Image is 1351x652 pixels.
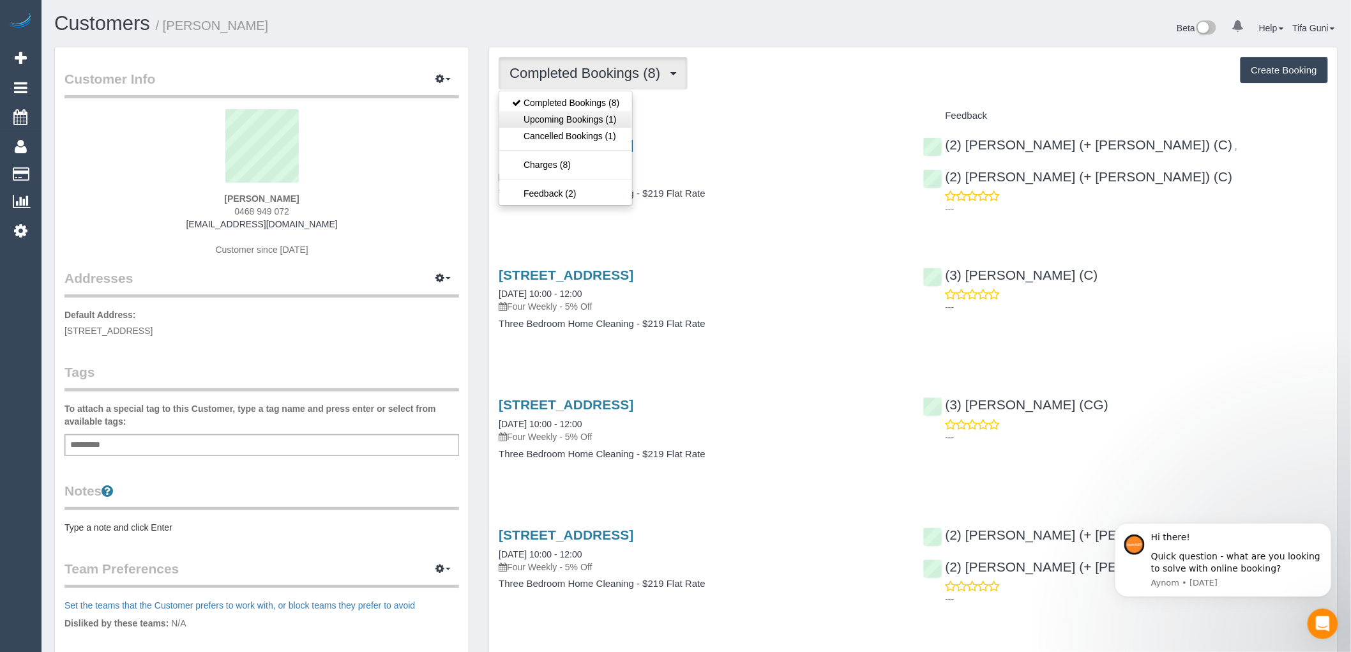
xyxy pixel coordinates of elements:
[923,110,1328,121] h4: Feedback
[499,397,633,412] a: [STREET_ADDRESS]
[64,70,459,98] legend: Customer Info
[499,188,903,199] h4: Three Bedroom Home Cleaning - $219 Flat Rate
[1096,504,1351,618] iframe: Intercom notifications message
[1293,23,1335,33] a: Tifa Guni
[499,268,633,282] a: [STREET_ADDRESS]
[499,156,632,173] a: Charges (8)
[64,363,459,391] legend: Tags
[499,171,903,183] p: Four Weekly - 5% Off
[64,326,153,336] span: [STREET_ADDRESS]
[499,449,903,460] h4: Three Bedroom Home Cleaning - $219 Flat Rate
[171,618,186,628] span: N/A
[1241,57,1328,84] button: Create Booking
[923,268,1098,282] a: (3) [PERSON_NAME] (C)
[923,169,1233,184] a: (2) [PERSON_NAME] (+ [PERSON_NAME]) (C)
[499,419,582,429] a: [DATE] 10:00 - 12:00
[499,185,632,202] a: Feedback (2)
[499,95,632,111] a: Completed Bookings (8)
[64,481,459,510] legend: Notes
[499,111,632,128] a: Upcoming Bookings (1)
[499,289,582,299] a: [DATE] 10:00 - 12:00
[224,193,299,204] strong: [PERSON_NAME]
[499,110,903,121] h4: Service
[64,600,415,610] a: Set the teams that the Customer prefers to work with, or block teams they prefer to avoid
[54,12,150,34] a: Customers
[1195,20,1216,37] img: New interface
[499,430,903,443] p: Four Weekly - 5% Off
[946,301,1328,314] p: ---
[1235,141,1237,151] span: ,
[1177,23,1216,33] a: Beta
[923,397,1109,412] a: (3) [PERSON_NAME] (CG)
[946,431,1328,444] p: ---
[499,300,903,313] p: Four Weekly - 5% Off
[216,245,308,255] span: Customer since [DATE]
[156,19,269,33] small: / [PERSON_NAME]
[64,617,169,630] label: Disliked by these teams:
[499,579,903,589] h4: Three Bedroom Home Cleaning - $219 Flat Rate
[499,319,903,330] h4: Three Bedroom Home Cleaning - $219 Flat Rate
[509,65,667,81] span: Completed Bookings (8)
[234,206,289,216] span: 0468 949 072
[923,527,1233,542] a: (2) [PERSON_NAME] (+ [PERSON_NAME]) (C)
[923,137,1233,152] a: (2) [PERSON_NAME] (+ [PERSON_NAME]) (C)
[1308,609,1338,639] iframe: Intercom live chat
[499,57,688,89] button: Completed Bookings (8)
[64,402,459,428] label: To attach a special tag to this Customer, type a tag name and press enter or select from availabl...
[64,308,136,321] label: Default Address:
[946,593,1328,605] p: ---
[64,559,459,588] legend: Team Preferences
[1259,23,1284,33] a: Help
[499,128,632,144] a: Cancelled Bookings (1)
[64,521,459,534] pre: Type a note and click Enter
[946,202,1328,215] p: ---
[499,561,903,573] p: Four Weekly - 5% Off
[8,13,33,31] img: Automaid Logo
[186,219,338,229] a: [EMAIL_ADDRESS][DOMAIN_NAME]
[923,559,1233,574] a: (2) [PERSON_NAME] (+ [PERSON_NAME]) (C)
[499,549,582,559] a: [DATE] 10:00 - 12:00
[499,527,633,542] a: [STREET_ADDRESS]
